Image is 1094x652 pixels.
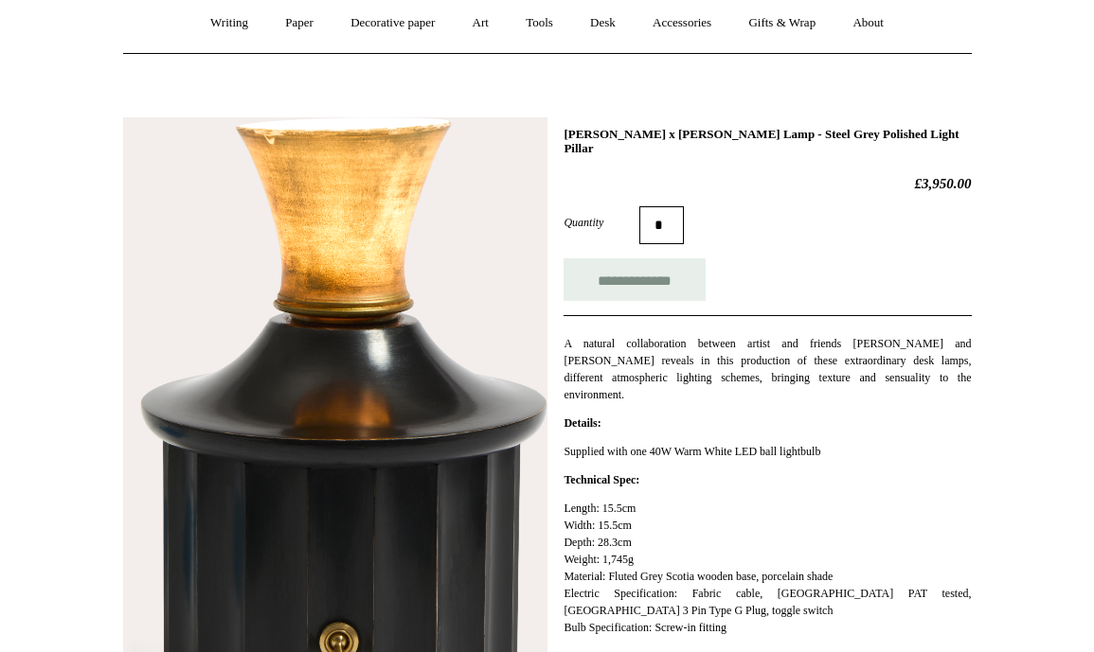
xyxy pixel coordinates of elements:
p: A natural collaboration between artist and friends [PERSON_NAME] and [PERSON_NAME] reveals in thi... [564,335,971,403]
strong: Technical Spec: [564,473,639,486]
h2: £3,950.00 [564,175,971,192]
strong: Details: [564,416,601,430]
p: Supplied with one 40W Warm White LED ball lightbulb [564,443,971,460]
p: Length: 15.5cm Width: 15.5cm Depth: 28.3cm Weight: 1,745g Material: Fluted Grey Scotia wooden bas... [564,500,971,636]
h1: [PERSON_NAME] x [PERSON_NAME] Lamp - Steel Grey Polished Light Pillar [564,127,971,156]
label: Quantity [564,214,639,231]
